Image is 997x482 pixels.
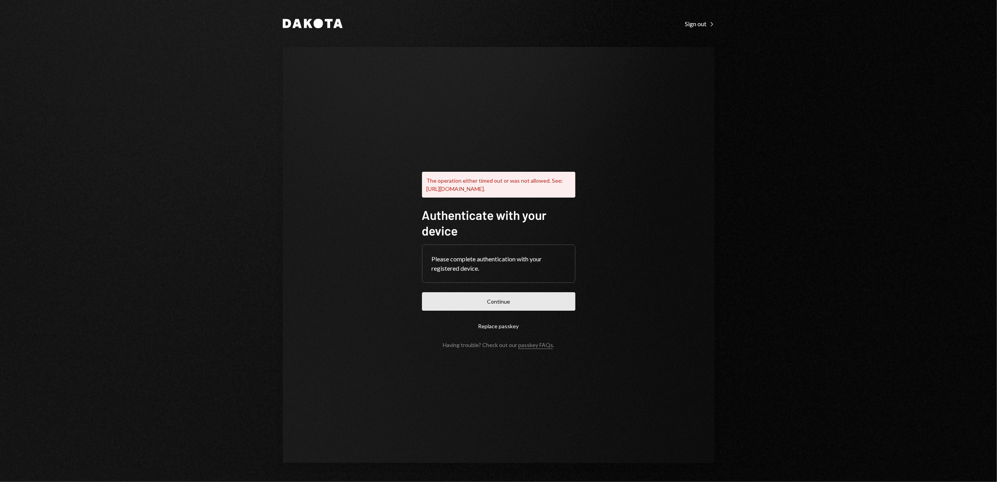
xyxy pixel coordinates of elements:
div: Having trouble? Check out our . [443,342,554,348]
div: The operation either timed out or was not allowed. See: [URL][DOMAIN_NAME]. [422,172,575,198]
h1: Authenticate with your device [422,207,575,238]
a: passkey FAQs [518,342,553,349]
div: Please complete authentication with your registered device. [432,254,566,273]
button: Continue [422,292,575,311]
div: Sign out [685,20,715,28]
a: Sign out [685,19,715,28]
button: Replace passkey [422,317,575,335]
